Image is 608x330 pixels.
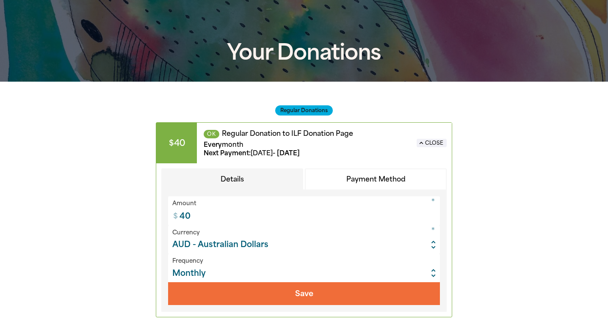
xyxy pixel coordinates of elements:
span: Your Donations [227,39,381,65]
span: OK [204,130,219,138]
span: Regular Donations [275,105,333,115]
span: Next Payment : [204,149,251,157]
button: Payment Method [305,168,447,190]
strong: [DATE] [251,149,273,157]
p: Regular Donation to ILF Donation Page [204,129,410,138]
span: $ [168,197,178,224]
button: Details [161,168,303,190]
span: Every [204,141,222,148]
button: expand_lessClose [417,139,447,147]
i: expand_less [417,139,425,147]
span: - [DATE] [204,149,300,157]
div: Paginated content [156,122,452,317]
strong: month [222,141,243,148]
span: $40 [156,123,197,163]
button: Save [168,282,440,305]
